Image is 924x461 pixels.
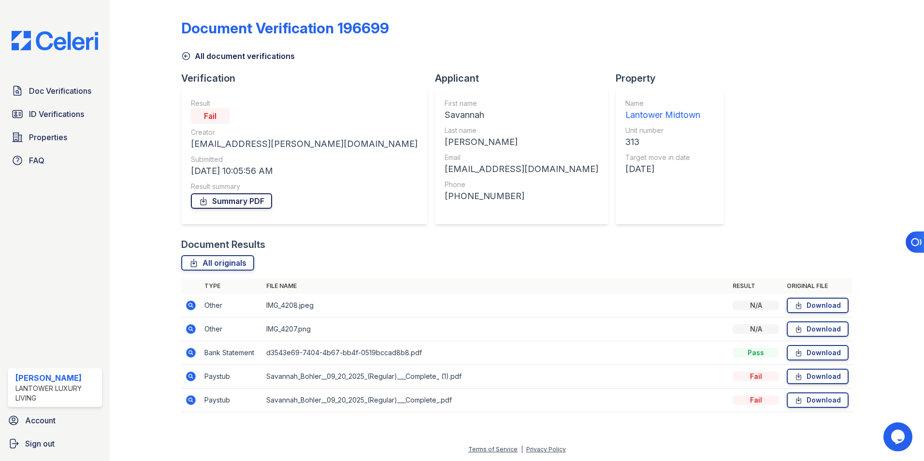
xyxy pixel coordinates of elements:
[29,85,91,97] span: Doc Verifications
[181,50,295,62] a: All document verifications
[262,389,729,412] td: Savannah_Bohler__09_20_2025_(Regular)___Complete_.pdf
[625,153,700,162] div: Target move in date
[733,348,779,358] div: Pass
[733,301,779,310] div: N/A
[8,151,102,170] a: FAQ
[445,162,598,176] div: [EMAIL_ADDRESS][DOMAIN_NAME]
[262,278,729,294] th: File name
[787,345,849,360] a: Download
[787,321,849,337] a: Download
[25,415,56,426] span: Account
[29,108,84,120] span: ID Verifications
[191,155,418,164] div: Submitted
[201,278,262,294] th: Type
[445,108,598,122] div: Savannah
[201,294,262,317] td: Other
[181,19,389,37] div: Document Verification 196699
[201,389,262,412] td: Paystub
[787,298,849,313] a: Download
[8,81,102,101] a: Doc Verifications
[445,153,598,162] div: Email
[201,317,262,341] td: Other
[15,372,98,384] div: [PERSON_NAME]
[625,99,700,108] div: Name
[201,341,262,365] td: Bank Statement
[191,108,230,124] div: Fail
[733,395,779,405] div: Fail
[15,384,98,403] div: Lantower Luxury Living
[468,446,518,453] a: Terms of Service
[262,317,729,341] td: IMG_4207.png
[783,278,852,294] th: Original file
[262,341,729,365] td: d3543e69-7404-4b67-bb4f-0519bccad8b8.pdf
[625,126,700,135] div: Unit number
[191,182,418,191] div: Result summary
[883,422,914,451] iframe: chat widget
[25,438,55,449] span: Sign out
[625,162,700,176] div: [DATE]
[445,99,598,108] div: First name
[191,164,418,178] div: [DATE] 10:05:56 AM
[435,72,616,85] div: Applicant
[733,372,779,381] div: Fail
[181,238,265,251] div: Document Results
[625,135,700,149] div: 313
[191,193,272,209] a: Summary PDF
[191,99,418,108] div: Result
[445,135,598,149] div: [PERSON_NAME]
[729,278,783,294] th: Result
[8,104,102,124] a: ID Verifications
[787,369,849,384] a: Download
[191,137,418,151] div: [EMAIL_ADDRESS][PERSON_NAME][DOMAIN_NAME]
[29,131,67,143] span: Properties
[521,446,523,453] div: |
[445,126,598,135] div: Last name
[625,108,700,122] div: Lantower Midtown
[201,365,262,389] td: Paystub
[733,324,779,334] div: N/A
[29,155,44,166] span: FAQ
[445,180,598,189] div: Phone
[181,255,254,271] a: All originals
[625,99,700,122] a: Name Lantower Midtown
[4,411,106,430] a: Account
[445,189,598,203] div: [PHONE_NUMBER]
[181,72,435,85] div: Verification
[4,434,106,453] a: Sign out
[616,72,732,85] div: Property
[4,31,106,50] img: CE_Logo_Blue-a8612792a0a2168367f1c8372b55b34899dd931a85d93a1a3d3e32e68fde9ad4.png
[787,392,849,408] a: Download
[191,128,418,137] div: Creator
[526,446,566,453] a: Privacy Policy
[262,294,729,317] td: IMG_4208.jpeg
[8,128,102,147] a: Properties
[262,365,729,389] td: Savannah_Bohler__09_20_2025_(Regular)___Complete_ (1).pdf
